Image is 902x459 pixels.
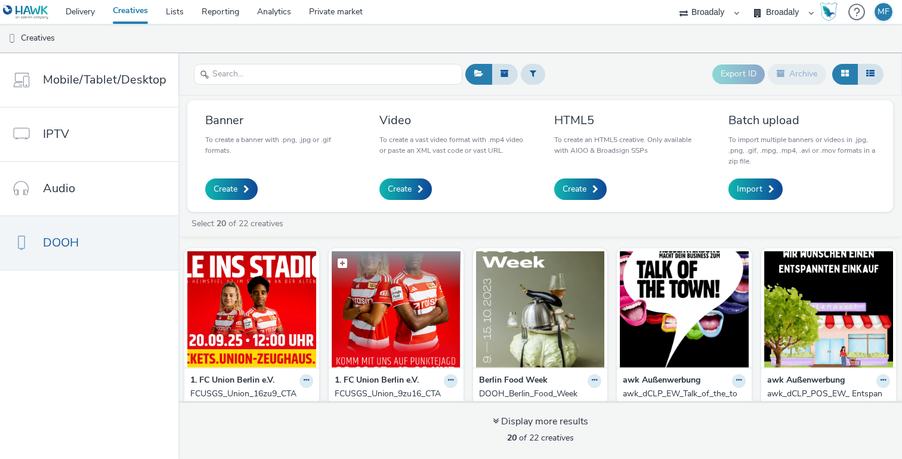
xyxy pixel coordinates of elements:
[479,388,602,400] a: DOOH_Berlin_Food_Week
[878,3,889,21] div: MF
[712,64,765,84] button: Export ID
[190,218,288,229] a: Select of 22 creatives
[379,134,526,156] p: To create a vast video format with .mp4 video or paste an XML vast code or vast URL.
[388,183,412,195] span: Create
[820,2,842,21] a: Hawk Academy
[479,388,597,400] div: DOOH_Berlin_Food_Week
[205,134,352,156] p: To create a banner with .png, .jpg or .gif formats.
[187,251,316,368] img: FCUSGS_Union_16zu9_CTA visual
[194,64,462,85] input: Search...
[507,432,574,443] span: of 22 creatives
[335,388,458,400] a: FCUSGS_Union_9zu16_CTA
[43,125,69,143] span: IPTV
[623,388,746,412] a: awk_dCLP_EW_Talk_of_the_town_10sek
[332,251,461,368] img: FCUSGS_Union_9zu16_CTA visual
[507,432,517,443] strong: 20
[767,374,845,388] strong: awk Außenwerbung
[820,2,838,21] img: Hawk Academy
[554,178,607,200] a: Create
[832,64,858,84] button: Grid
[190,374,274,388] strong: 1. FC Union Berlin e.V.
[335,388,453,400] div: FCUSGS_Union_9zu16_CTA
[764,251,893,368] img: awk_dCLP_POS_EW_ Entspannten Einkauf visual
[768,64,826,84] button: Archive
[479,374,548,388] strong: Berlin Food Week
[623,388,741,412] div: awk_dCLP_EW_Talk_of_the_town_10sek
[737,183,762,195] span: Import
[214,183,237,195] span: Create
[217,218,226,229] strong: 20
[767,388,890,412] a: awk_dCLP_POS_EW_ Entspannten Einkauf
[493,415,588,429] div: Display more results
[43,180,75,197] span: Audio
[554,134,701,156] p: To create an HTML5 creative. Only available with AIOO & Broadsign SSPs
[857,64,884,84] button: Table
[205,112,352,128] h3: Banner
[623,374,700,388] strong: awk Außenwerbung
[3,5,49,20] img: undefined Logo
[563,183,586,195] span: Create
[335,374,419,388] strong: 1. FC Union Berlin e.V.
[205,178,258,200] a: Create
[379,178,432,200] a: Create
[6,33,18,45] img: dooh
[43,234,79,251] span: DOOH
[190,388,313,400] a: FCUSGS_Union_16zu9_CTA
[620,251,749,368] img: awk_dCLP_EW_Talk_of_the_town_10sek visual
[728,134,875,167] p: To import multiple banners or videos in .jpg, .png, .gif, .mpg, .mp4, .avi or .mov formats in a z...
[190,388,308,400] div: FCUSGS_Union_16zu9_CTA
[476,251,605,368] img: DOOH_Berlin_Food_Week visual
[767,388,885,412] div: awk_dCLP_POS_EW_ Entspannten Einkauf
[43,71,166,88] span: Mobile/Tablet/Desktop
[728,178,783,200] a: Import
[728,112,875,128] h3: Batch upload
[554,112,701,128] h3: HTML5
[379,112,526,128] h3: Video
